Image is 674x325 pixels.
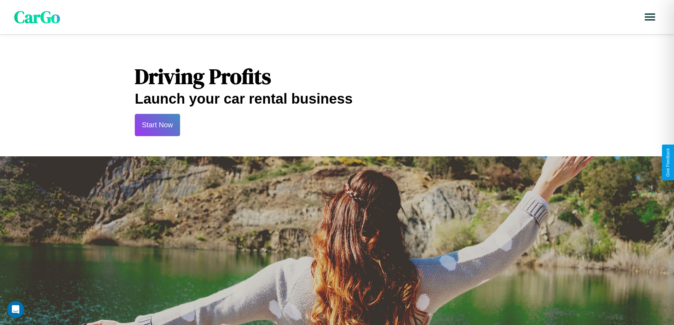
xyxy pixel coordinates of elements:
[135,91,539,107] h2: Launch your car rental business
[666,148,670,177] div: Give Feedback
[14,5,60,29] span: CarGo
[135,114,180,136] button: Start Now
[640,7,660,27] button: Open menu
[135,62,539,91] h1: Driving Profits
[7,301,24,318] iframe: Intercom live chat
